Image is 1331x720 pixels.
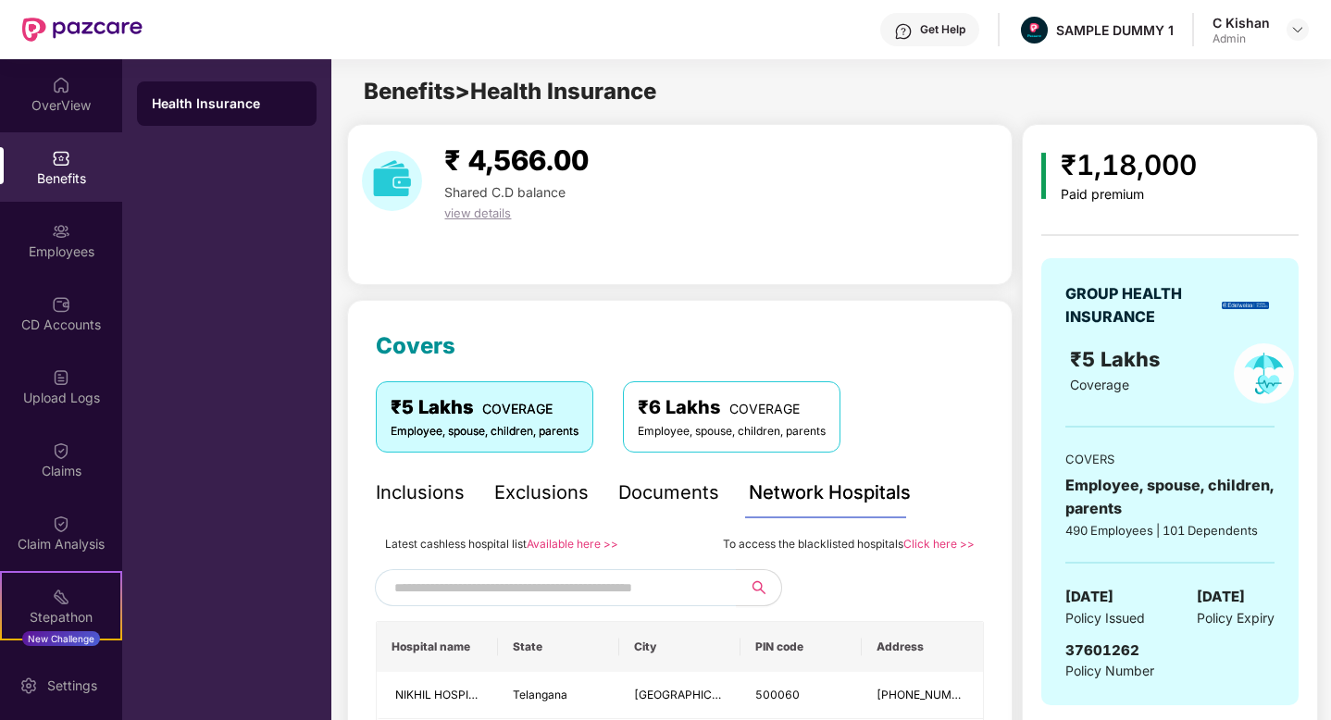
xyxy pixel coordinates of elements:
[862,672,983,720] td: 16-11-740/3/A ,GADDIANNARAM X ROADS, PILLAR NO : 29 DILSHUK NAGAR,Saroornagar
[1065,608,1145,628] span: Policy Issued
[391,423,578,441] div: Employee, spouse, children, parents
[444,184,566,200] span: Shared C.D balance
[1065,586,1113,608] span: [DATE]
[1213,14,1270,31] div: C Kishan
[22,631,100,646] div: New Challenge
[377,622,498,672] th: Hospital name
[22,18,143,42] img: New Pazcare Logo
[513,688,567,701] span: Telangana
[1070,377,1129,392] span: Coverage
[52,295,70,314] img: svg+xml;base64,PHN2ZyBpZD0iQ0RfQWNjb3VudHMiIGRhdGEtbmFtZT0iQ0QgQWNjb3VudHMiIHhtbG5zPSJodHRwOi8vd3...
[877,639,968,654] span: Address
[52,368,70,387] img: svg+xml;base64,PHN2ZyBpZD0iVXBsb2FkX0xvZ3MiIGRhdGEtbmFtZT0iVXBsb2FkIExvZ3MiIHhtbG5zPSJodHRwOi8vd3...
[1290,22,1305,37] img: svg+xml;base64,PHN2ZyBpZD0iRHJvcGRvd24tMzJ4MzIiIHhtbG5zPSJodHRwOi8vd3d3LnczLm9yZy8yMDAwL3N2ZyIgd2...
[729,401,800,416] span: COVERAGE
[19,677,38,695] img: svg+xml;base64,PHN2ZyBpZD0iU2V0dGluZy0yMHgyMCIgeG1sbnM9Imh0dHA6Ly93d3cudzMub3JnLzIwMDAvc3ZnIiB3aW...
[920,22,965,37] div: Get Help
[619,622,740,672] th: City
[1065,282,1215,329] div: GROUP HEALTH INSURANCE
[740,622,862,672] th: PIN code
[1061,143,1197,187] div: ₹1,18,000
[527,537,618,551] a: Available here >>
[1197,586,1245,608] span: [DATE]
[1222,302,1269,309] img: insurerLogo
[749,478,911,507] div: Network Hospitals
[494,478,589,507] div: Exclusions
[736,580,781,595] span: search
[1065,474,1275,520] div: Employee, spouse, children, parents
[903,537,975,551] a: Click here >>
[1065,521,1275,540] div: 490 Employees | 101 Dependents
[377,672,498,720] td: NIKHIL HOSPITALS PVT LTD
[619,672,740,720] td: Hyderabad
[1065,450,1275,468] div: COVERS
[2,608,120,627] div: Stepathon
[1070,347,1165,371] span: ₹5 Lakhs
[52,441,70,460] img: svg+xml;base64,PHN2ZyBpZD0iQ2xhaW0iIHhtbG5zPSJodHRwOi8vd3d3LnczLm9yZy8yMDAwL3N2ZyIgd2lkdGg9IjIwIi...
[1065,663,1154,678] span: Policy Number
[1197,608,1275,628] span: Policy Expiry
[736,569,782,606] button: search
[52,76,70,94] img: svg+xml;base64,PHN2ZyBpZD0iSG9tZSIgeG1sbnM9Imh0dHA6Ly93d3cudzMub3JnLzIwMDAvc3ZnIiB3aWR0aD0iMjAiIG...
[444,143,589,177] span: ₹ 4,566.00
[894,22,913,41] img: svg+xml;base64,PHN2ZyBpZD0iSGVscC0zMngzMiIgeG1sbnM9Imh0dHA6Ly93d3cudzMub3JnLzIwMDAvc3ZnIiB3aWR0aD...
[618,478,719,507] div: Documents
[362,151,422,211] img: download
[498,622,619,672] th: State
[1234,343,1294,403] img: policyIcon
[52,149,70,168] img: svg+xml;base64,PHN2ZyBpZD0iQmVuZWZpdHMiIHhtbG5zPSJodHRwOi8vd3d3LnczLm9yZy8yMDAwL3N2ZyIgd2lkdGg9Ij...
[1021,17,1048,43] img: Pazcare_Alternative_logo-01-01.png
[395,688,545,701] span: NIKHIL HOSPITALS PVT LTD
[392,639,483,654] span: Hospital name
[862,622,983,672] th: Address
[52,515,70,533] img: svg+xml;base64,PHN2ZyBpZD0iQ2xhaW0iIHhtbG5zPSJodHRwOi8vd3d3LnczLm9yZy8yMDAwL3N2ZyIgd2lkdGg9IjIwIi...
[634,688,750,701] span: [GEOGRAPHIC_DATA]
[1041,153,1046,199] img: icon
[1213,31,1270,46] div: Admin
[52,588,70,606] img: svg+xml;base64,PHN2ZyB4bWxucz0iaHR0cDovL3d3dy53My5vcmcvMjAwMC9zdmciIHdpZHRoPSIyMSIgaGVpZ2h0PSIyMC...
[638,423,826,441] div: Employee, spouse, children, parents
[1061,187,1197,203] div: Paid premium
[376,332,455,359] span: Covers
[444,205,511,220] span: view details
[376,478,465,507] div: Inclusions
[152,94,302,113] div: Health Insurance
[755,688,800,701] span: 500060
[482,401,553,416] span: COVERAGE
[42,677,103,695] div: Settings
[391,393,578,422] div: ₹5 Lakhs
[364,78,656,105] span: Benefits > Health Insurance
[1065,641,1139,659] span: 37601262
[723,537,903,551] span: To access the blacklisted hospitals
[498,672,619,720] td: Telangana
[1056,21,1174,39] div: SAMPLE DUMMY 1
[638,393,826,422] div: ₹6 Lakhs
[52,222,70,241] img: svg+xml;base64,PHN2ZyBpZD0iRW1wbG95ZWVzIiB4bWxucz0iaHR0cDovL3d3dy53My5vcmcvMjAwMC9zdmciIHdpZHRoPS...
[385,537,527,551] span: Latest cashless hospital list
